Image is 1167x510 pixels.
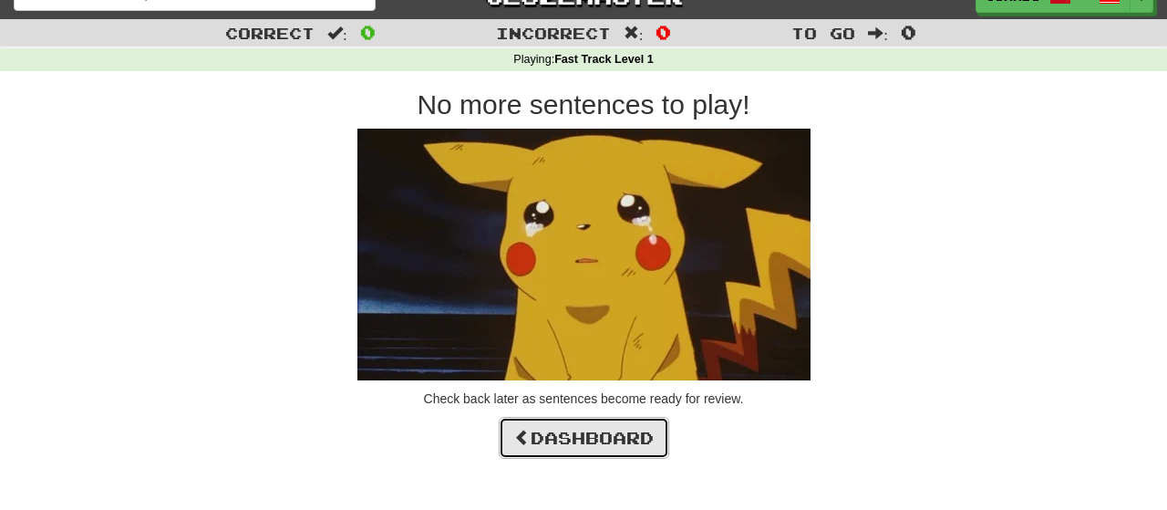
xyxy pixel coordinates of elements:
[64,89,1103,120] h2: No more sentences to play!
[64,390,1103,408] p: Check back later as sentences become ready for review.
[496,24,611,42] span: Incorrect
[327,26,347,41] span: :
[656,21,671,43] span: 0
[901,21,916,43] span: 0
[624,26,644,41] span: :
[554,53,654,66] strong: Fast Track Level 1
[357,129,811,380] img: sad-pikachu.gif
[791,24,855,42] span: To go
[499,417,669,459] a: Dashboard
[868,26,888,41] span: :
[360,21,376,43] span: 0
[225,24,315,42] span: Correct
